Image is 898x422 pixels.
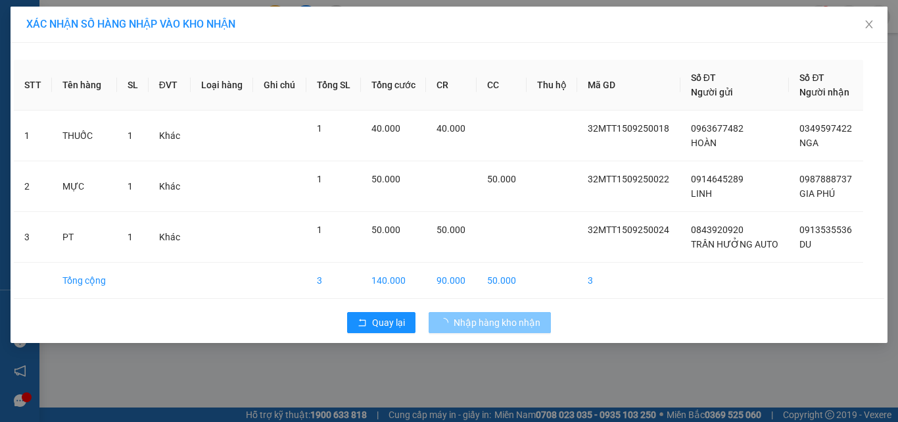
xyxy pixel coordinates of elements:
span: 0987888737 [799,174,852,184]
span: 1 [128,130,133,141]
span: Số ĐT [799,72,824,83]
td: 90.000 [426,263,476,299]
td: 140.000 [361,263,426,299]
td: Khác [149,111,191,161]
span: LINH [691,188,712,199]
td: 3 [577,263,680,299]
td: Khác [149,161,191,212]
td: MỰC [52,161,116,212]
span: 32MTT1509250024 [588,224,669,235]
span: 32MTT1509250022 [588,174,669,184]
button: Nhập hàng kho nhận [429,312,551,333]
span: Nhập hàng kho nhận [454,315,540,330]
span: NGA [799,138,818,148]
th: Tổng cước [361,60,426,111]
span: 1 [317,174,322,184]
span: 0913535536 [799,224,852,235]
td: 3 [14,212,52,263]
span: 0914645289 [691,174,744,184]
th: CR [426,60,476,111]
th: Tổng SL [306,60,361,111]
th: CC [477,60,527,111]
span: Quay lại [372,315,405,330]
span: GIA PHÚ [799,188,835,199]
span: 50.000 [371,174,400,184]
th: Ghi chú [253,60,306,111]
th: SL [117,60,149,111]
th: Tên hàng [52,60,116,111]
span: Người nhận [799,87,849,97]
span: TRẦN HƯỞNG AUTO [691,239,778,250]
span: 32MTT1509250018 [588,123,669,134]
td: Tổng cộng [52,263,116,299]
span: 40.000 [437,123,465,134]
button: Close [851,7,887,43]
span: 0843920920 [691,224,744,235]
span: close [864,19,874,30]
th: STT [14,60,52,111]
span: loading [439,318,454,327]
td: PT [52,212,116,263]
th: Loại hàng [191,60,253,111]
span: XÁC NHẬN SỐ HÀNG NHẬP VÀO KHO NHẬN [26,18,235,30]
th: Mã GD [577,60,680,111]
span: Số ĐT [691,72,716,83]
th: ĐVT [149,60,191,111]
span: 1 [317,224,322,235]
td: Khác [149,212,191,263]
span: 50.000 [371,224,400,235]
span: 50.000 [487,174,516,184]
span: 0349597422 [799,123,852,134]
span: 50.000 [437,224,465,235]
span: 0963677482 [691,123,744,134]
span: 40.000 [371,123,400,134]
td: 1 [14,111,52,161]
span: HOÀN [691,138,717,148]
td: 50.000 [477,263,527,299]
span: DU [799,239,811,250]
span: 1 [128,181,133,192]
button: rollbackQuay lại [347,312,415,333]
td: THUỐC [52,111,116,161]
span: rollback [358,318,367,329]
span: Người gửi [691,87,733,97]
td: 3 [306,263,361,299]
span: 1 [317,123,322,134]
th: Thu hộ [527,60,577,111]
span: 1 [128,232,133,242]
td: 2 [14,161,52,212]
